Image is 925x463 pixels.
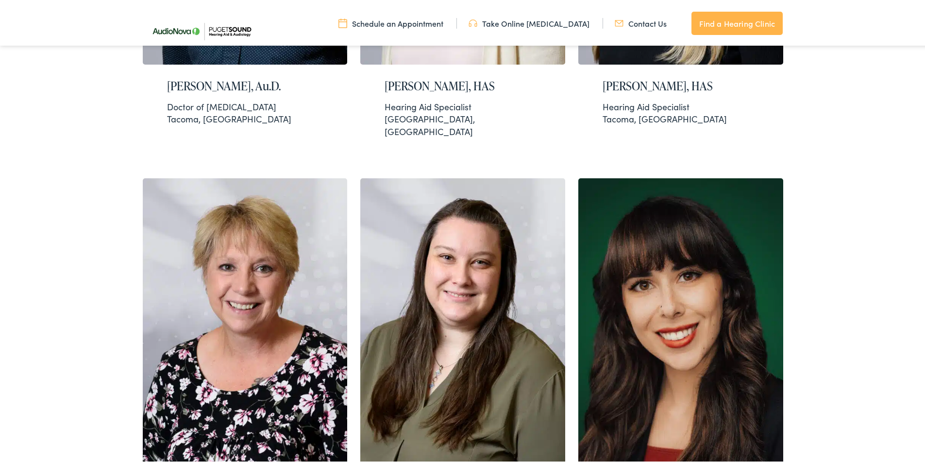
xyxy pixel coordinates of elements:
div: Hearing Aid Specialist [385,99,541,111]
a: Schedule an Appointment [338,16,443,27]
div: Doctor of [MEDICAL_DATA] [167,99,323,111]
a: Take Online [MEDICAL_DATA] [469,16,589,27]
img: utility icon [469,16,477,27]
a: Find a Hearing Clinic [691,10,783,33]
div: [GEOGRAPHIC_DATA], [GEOGRAPHIC_DATA] [385,99,541,136]
div: Hearing Aid Specialist [603,99,759,111]
div: Tacoma, [GEOGRAPHIC_DATA] [603,99,759,123]
div: Tacoma, [GEOGRAPHIC_DATA] [167,99,323,123]
img: Linda Myhre, Hearing Aid Specialist at Puget Sound Hearing Aid & Audiology [143,176,348,463]
a: Contact Us [615,16,667,27]
img: utility icon [338,16,347,27]
img: Mara Eidsvoog, Hearing Aid Specialist at Puget Sound Hearing Aid & Audiology [360,176,565,463]
h2: [PERSON_NAME], HAS [385,77,541,91]
h2: [PERSON_NAME], HAS [603,77,759,91]
h2: [PERSON_NAME], Au.D. [167,77,323,91]
img: utility icon [615,16,623,27]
